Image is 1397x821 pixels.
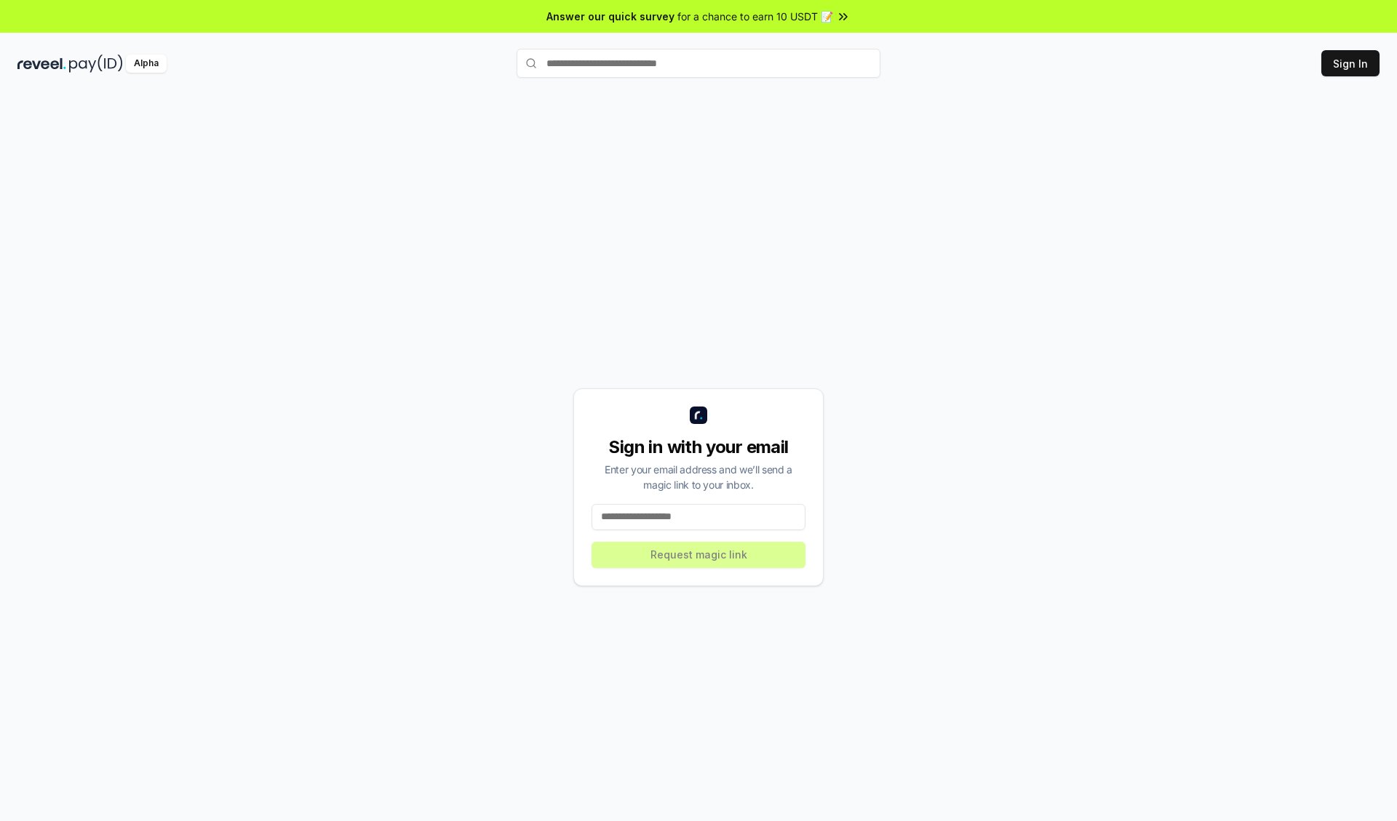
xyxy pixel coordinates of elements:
button: Sign In [1321,50,1380,76]
img: reveel_dark [17,55,66,73]
img: pay_id [69,55,123,73]
div: Alpha [126,55,167,73]
span: for a chance to earn 10 USDT 📝 [677,9,833,24]
div: Sign in with your email [592,436,805,459]
div: Enter your email address and we’ll send a magic link to your inbox. [592,462,805,492]
img: logo_small [690,407,707,424]
span: Answer our quick survey [546,9,674,24]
